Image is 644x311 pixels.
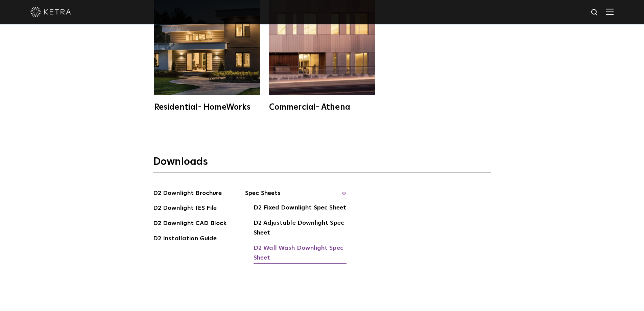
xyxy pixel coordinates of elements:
[269,103,375,111] div: Commercial- Athena
[254,218,347,239] a: D2 Adjustable Downlight Spec Sheet
[153,203,217,214] a: D2 Downlight IES File
[30,7,71,17] img: ketra-logo-2019-white
[153,155,491,173] h3: Downloads
[153,234,217,245] a: D2 Installation Guide
[606,8,614,15] img: Hamburger%20Nav.svg
[154,103,260,111] div: Residential- HomeWorks
[591,8,599,17] img: search icon
[153,188,222,199] a: D2 Downlight Brochure
[254,203,346,214] a: D2 Fixed Downlight Spec Sheet
[245,188,347,203] span: Spec Sheets
[254,243,347,264] a: D2 Wall Wash Downlight Spec Sheet
[153,219,226,229] a: D2 Downlight CAD Block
